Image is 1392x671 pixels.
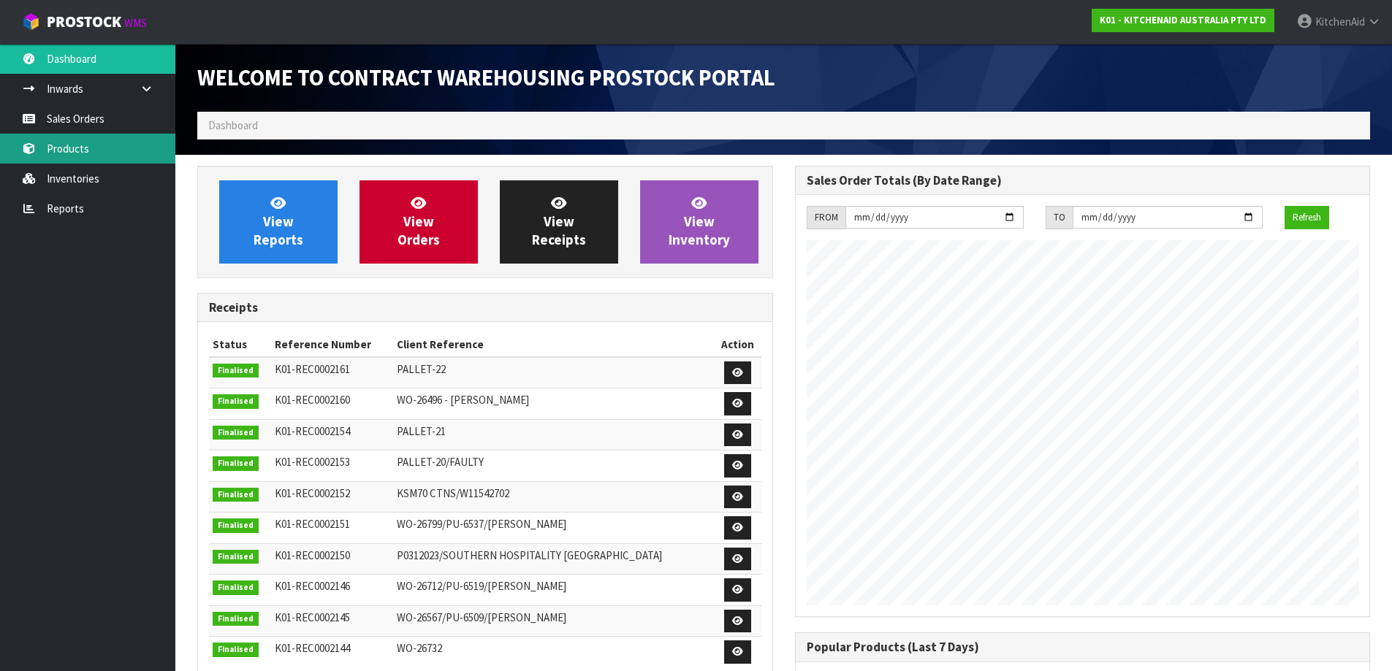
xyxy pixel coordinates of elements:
[397,393,529,407] span: WO-26496 - [PERSON_NAME]
[213,394,259,409] span: Finalised
[397,548,662,562] span: P0312023/SOUTHERN HOSPITALITY [GEOGRAPHIC_DATA]
[714,333,761,356] th: Action
[532,194,586,249] span: View Receipts
[807,206,845,229] div: FROM
[208,118,258,132] span: Dashboard
[197,64,775,91] span: Welcome to Contract Warehousing ProStock Portal
[397,455,484,469] span: PALLET-20/FAULTY
[209,333,271,356] th: Status
[807,640,1359,654] h3: Popular Products (Last 7 Days)
[397,362,446,376] span: PALLET-22
[1315,15,1365,28] span: KitchenAid
[275,393,350,407] span: K01-REC0002160
[275,579,350,593] span: K01-REC0002146
[213,488,259,502] span: Finalised
[275,610,350,624] span: K01-REC0002145
[397,424,446,438] span: PALLET-21
[1046,206,1073,229] div: TO
[213,580,259,595] span: Finalised
[275,362,350,376] span: K01-REC0002161
[213,643,259,657] span: Finalised
[669,194,730,249] span: View Inventory
[1285,206,1329,229] button: Refresh
[397,486,509,500] span: KSM70 CTNS/W11542702
[398,194,440,249] span: View Orders
[1100,14,1266,26] strong: K01 - KITCHENAID AUSTRALIA PTY LTD
[397,517,566,531] span: WO-26799/PU-6537/[PERSON_NAME]
[275,486,350,500] span: K01-REC0002152
[275,548,350,562] span: K01-REC0002150
[271,333,393,356] th: Reference Number
[213,518,259,533] span: Finalised
[213,426,259,440] span: Finalised
[807,174,1359,188] h3: Sales Order Totals (By Date Range)
[254,194,303,249] span: View Reports
[275,641,350,655] span: K01-REC0002144
[209,301,761,315] h3: Receipts
[397,641,442,655] span: WO-26732
[397,579,566,593] span: WO-26712/PU-6519/[PERSON_NAME]
[397,610,566,624] span: WO-26567/PU-6509/[PERSON_NAME]
[393,333,714,356] th: Client Reference
[219,180,338,264] a: ViewReports
[213,364,259,378] span: Finalised
[213,550,259,564] span: Finalised
[213,456,259,471] span: Finalised
[275,424,350,438] span: K01-REC0002154
[275,517,350,531] span: K01-REC0002151
[213,612,259,626] span: Finalised
[275,455,350,469] span: K01-REC0002153
[22,12,40,31] img: cube-alt.png
[360,180,478,264] a: ViewOrders
[500,180,618,264] a: ViewReceipts
[47,12,121,31] span: ProStock
[124,16,147,30] small: WMS
[640,180,758,264] a: ViewInventory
